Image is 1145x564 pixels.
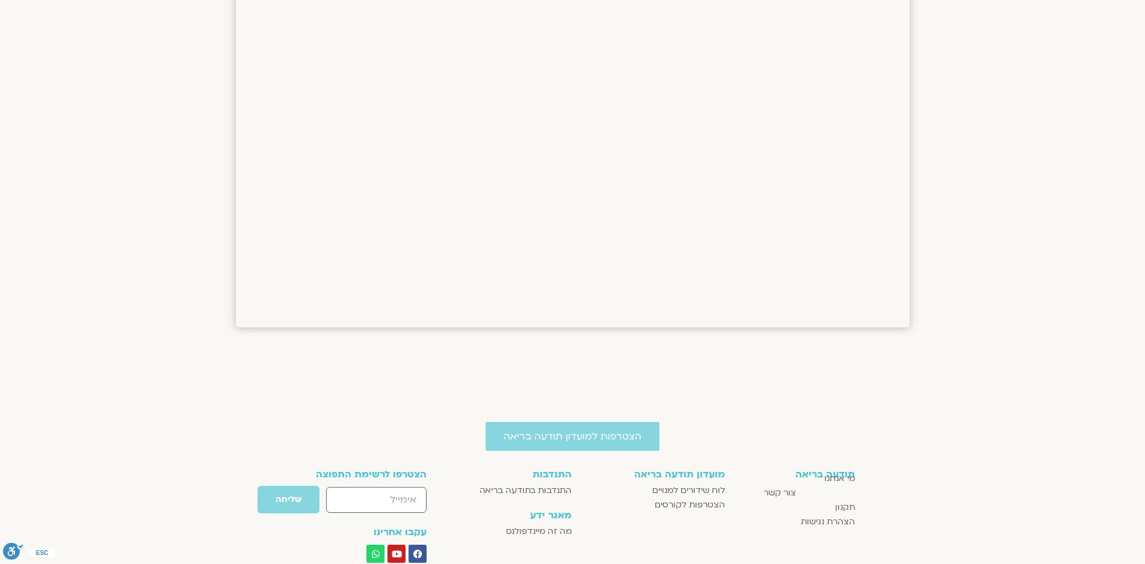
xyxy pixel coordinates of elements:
h3: עקבו אחרינו [291,527,427,538]
a: לוח שידורים למנויים [584,483,725,498]
span: לוח שידורים למנויים [652,483,725,498]
a: מי אנחנו [737,471,855,486]
span: צור קשר [764,486,796,500]
span: מה זה מיינדפולנס [506,524,572,539]
a: תודעה בריאה [795,469,855,471]
a: מה זה מיינדפולנס [460,524,571,539]
a: התנדבות בתודעה בריאה [460,483,571,498]
a: צור קשר [737,486,796,500]
a: הצטרפות לקורסים [584,498,725,512]
a: הצטרפות למועדון תודעה בריאה [486,430,659,443]
span: שליחה [276,495,301,504]
h3: מאגר ידע [460,510,571,521]
a: תקנון [737,500,855,515]
span: הצהרת נגישות [801,515,855,529]
h3: תודעה בריאה [795,469,855,480]
span: הצטרפות למועדון תודעה בריאה [504,431,641,442]
input: אימייל [326,487,427,513]
h3: הצטרפו לרשימת התפוצה [291,469,427,480]
button: שליחה [257,485,320,514]
span: התנדבות בתודעה בריאה [480,483,572,498]
h3: מועדון תודעה בריאה [584,469,725,480]
span: תקנון [835,500,855,515]
h3: התנדבות [460,469,571,480]
form: טופס חדש [291,485,427,520]
a: הצטרפות למועדון תודעה בריאה [486,422,659,451]
span: הצטרפות לקורסים [655,498,725,512]
a: הצהרת נגישות [737,515,855,529]
span: מי אנחנו [824,471,855,486]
